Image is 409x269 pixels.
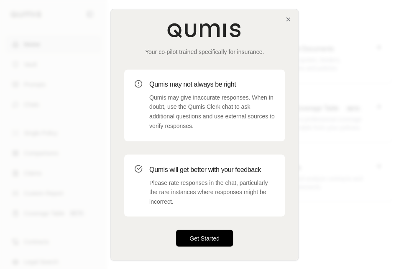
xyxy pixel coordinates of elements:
[176,230,233,246] button: Get Started
[149,164,275,174] h3: Qumis will get better with your feedback
[149,79,275,90] h3: Qumis may not always be right
[167,23,242,38] img: Qumis Logo
[124,48,285,56] p: Your co-pilot trained specifically for insurance.
[149,178,275,206] p: Please rate responses in the chat, particularly the rare instances where responses might be incor...
[149,93,275,131] p: Qumis may give inaccurate responses. When in doubt, use the Qumis Clerk chat to ask additional qu...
